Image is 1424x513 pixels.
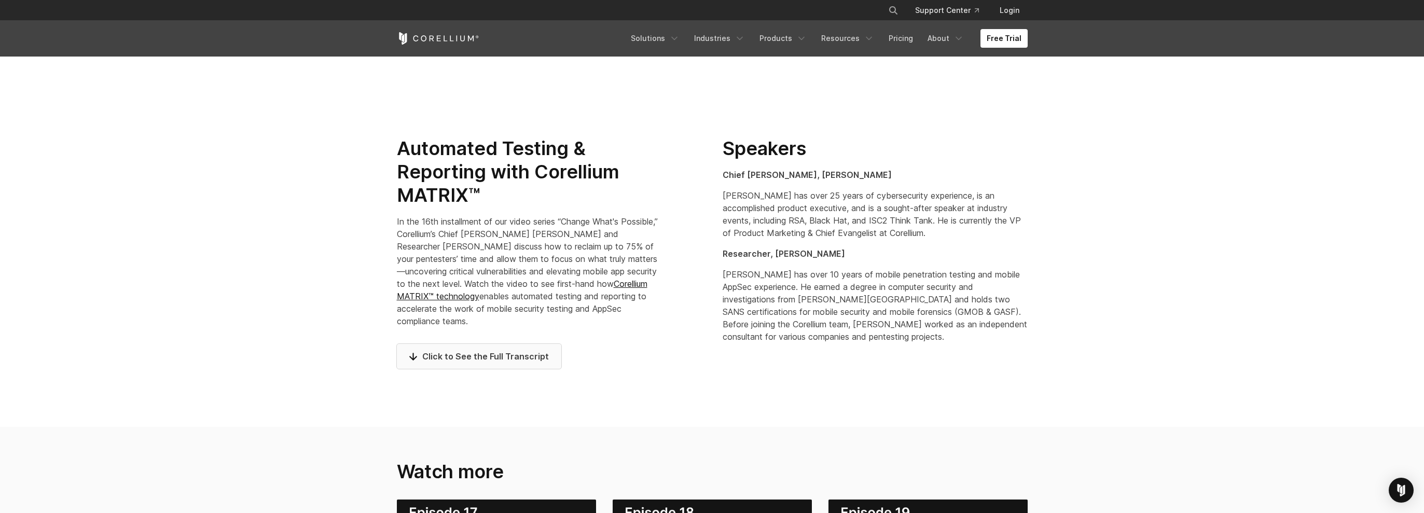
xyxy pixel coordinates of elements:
a: Solutions [625,29,686,48]
a: Free Trial [980,29,1028,48]
strong: Chief [PERSON_NAME], [PERSON_NAME] [723,170,892,180]
h2: Automated Testing & Reporting with Corellium MATRIX™ [397,137,662,207]
strong: Researcher, [PERSON_NAME] [723,248,845,259]
span: Click to See the Full Transcript [409,350,549,363]
h2: Watch more [397,460,702,483]
p: [PERSON_NAME] has over 25 years of cybersecurity experience, is an accomplished product executive... [723,189,1028,239]
a: Pricing [882,29,919,48]
button: Search [884,1,903,20]
div: Navigation Menu [876,1,1028,20]
h2: Speakers [723,137,1028,160]
a: Login [991,1,1028,20]
a: Products [753,29,813,48]
a: About [921,29,970,48]
p: In the 16th installment of our video series “Change What's Possible,” Corellium’s Chief [PERSON_N... [397,215,662,327]
a: Resources [815,29,880,48]
div: Open Intercom Messenger [1389,478,1414,503]
a: Corellium Home [397,32,479,45]
div: Navigation Menu [625,29,1028,48]
a: Support Center [907,1,987,20]
p: [PERSON_NAME] has over 10 years of mobile penetration testing and mobile AppSec experience. He ea... [723,268,1028,343]
a: Industries [688,29,751,48]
